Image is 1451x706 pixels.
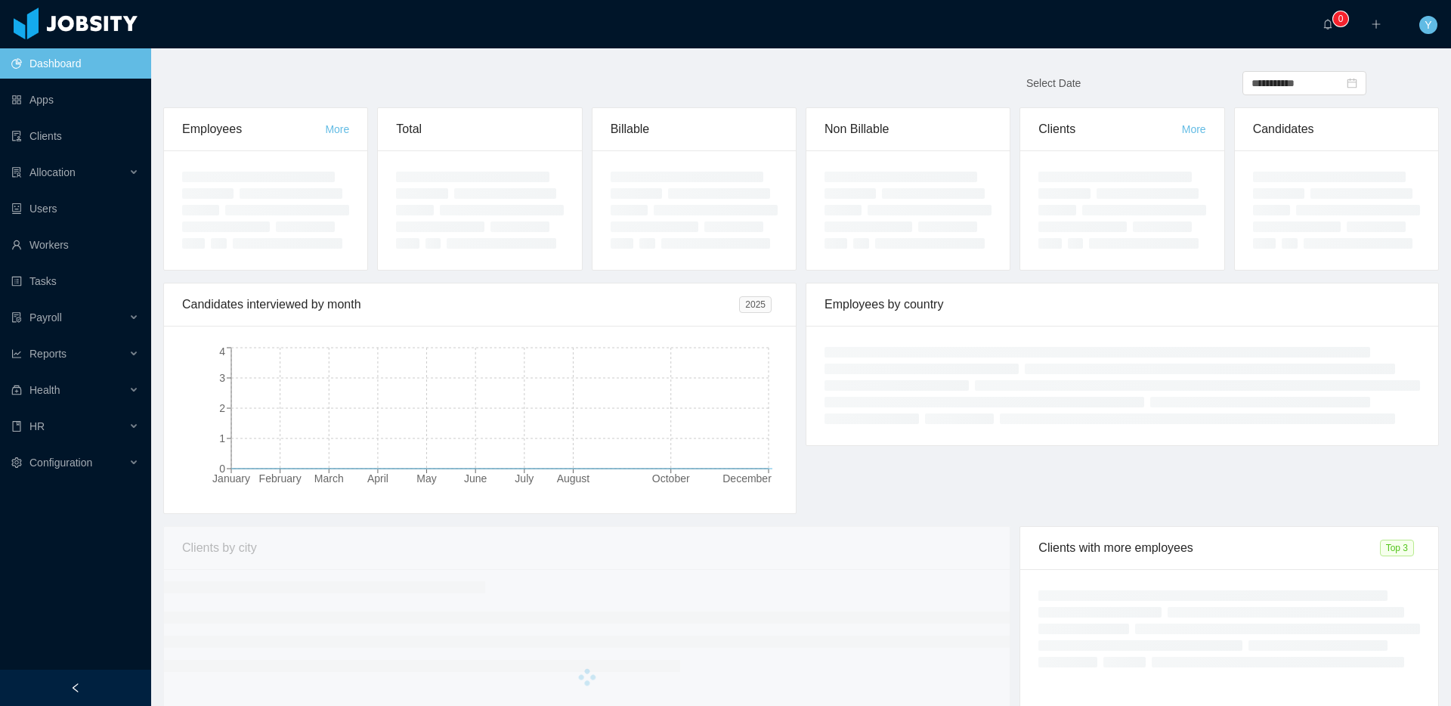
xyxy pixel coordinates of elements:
[11,230,139,260] a: icon: userWorkers
[11,312,22,323] i: icon: file-protect
[11,121,139,151] a: icon: auditClients
[722,472,772,485] tspan: December
[219,372,225,384] tspan: 3
[11,194,139,224] a: icon: robotUsers
[1253,108,1420,150] div: Candidates
[219,402,225,414] tspan: 2
[464,472,487,485] tspan: June
[1026,77,1081,89] span: Select Date
[182,283,739,326] div: Candidates interviewed by month
[1182,123,1206,135] a: More
[611,108,778,150] div: Billable
[1347,78,1357,88] i: icon: calendar
[825,108,992,150] div: Non Billable
[1333,11,1348,26] sup: 0
[212,472,250,485] tspan: January
[416,472,436,485] tspan: May
[367,472,388,485] tspan: April
[11,385,22,395] i: icon: medicine-box
[1380,540,1414,556] span: Top 3
[1038,108,1181,150] div: Clients
[11,421,22,432] i: icon: book
[396,108,563,150] div: Total
[11,167,22,178] i: icon: solution
[1323,19,1333,29] i: icon: bell
[11,85,139,115] a: icon: appstoreApps
[1371,19,1381,29] i: icon: plus
[1038,527,1379,569] div: Clients with more employees
[11,266,139,296] a: icon: profileTasks
[29,311,62,324] span: Payroll
[29,457,92,469] span: Configuration
[11,457,22,468] i: icon: setting
[29,420,45,432] span: HR
[29,166,76,178] span: Allocation
[29,348,67,360] span: Reports
[652,472,690,485] tspan: October
[219,345,225,358] tspan: 4
[1425,16,1431,34] span: Y
[325,123,349,135] a: More
[825,283,1420,326] div: Employees by country
[557,472,590,485] tspan: August
[219,463,225,475] tspan: 0
[515,472,534,485] tspan: July
[29,384,60,396] span: Health
[182,108,325,150] div: Employees
[219,432,225,444] tspan: 1
[259,472,302,485] tspan: February
[314,472,344,485] tspan: March
[739,296,772,313] span: 2025
[11,48,139,79] a: icon: pie-chartDashboard
[11,348,22,359] i: icon: line-chart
